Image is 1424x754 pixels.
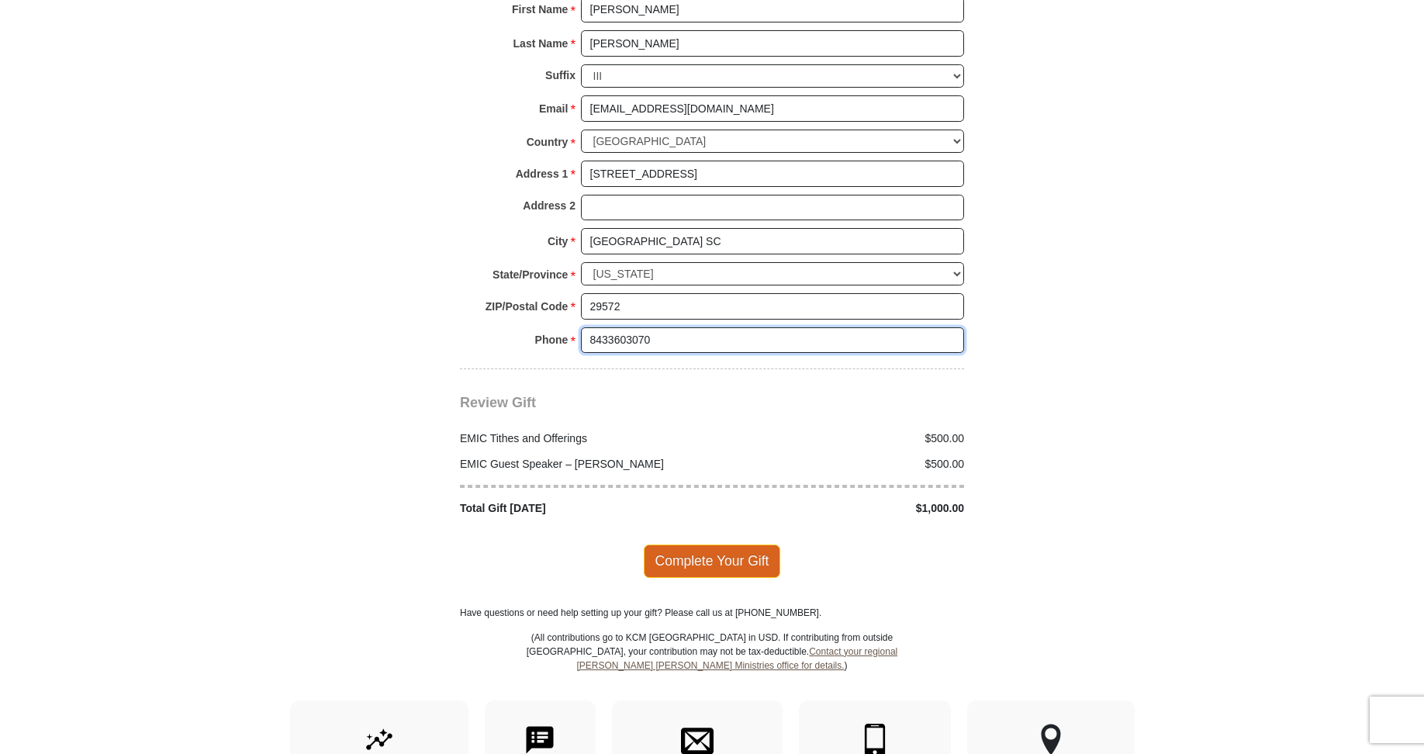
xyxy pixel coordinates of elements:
strong: Last Name [513,33,569,54]
strong: State/Province [493,264,568,285]
strong: Phone [535,329,569,351]
p: Have questions or need help setting up your gift? Please call us at [PHONE_NUMBER]. [460,606,964,620]
span: Complete Your Gift [644,545,781,577]
strong: Address 1 [516,163,569,185]
span: Review Gift [460,395,536,410]
strong: Country [527,131,569,153]
div: $500.00 [712,431,973,447]
div: Total Gift [DATE] [452,500,713,517]
p: (All contributions go to KCM [GEOGRAPHIC_DATA] in USD. If contributing from outside [GEOGRAPHIC_D... [526,631,898,700]
a: Contact your regional [PERSON_NAME] [PERSON_NAME] Ministries office for details. [576,646,897,671]
strong: Address 2 [523,195,575,216]
strong: ZIP/Postal Code [486,296,569,317]
div: $1,000.00 [712,500,973,517]
div: EMIC Guest Speaker – [PERSON_NAME] [452,456,713,472]
strong: City [548,230,568,252]
strong: Email [539,98,568,119]
div: $500.00 [712,456,973,472]
div: EMIC Tithes and Offerings [452,431,713,447]
strong: Suffix [545,64,575,86]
